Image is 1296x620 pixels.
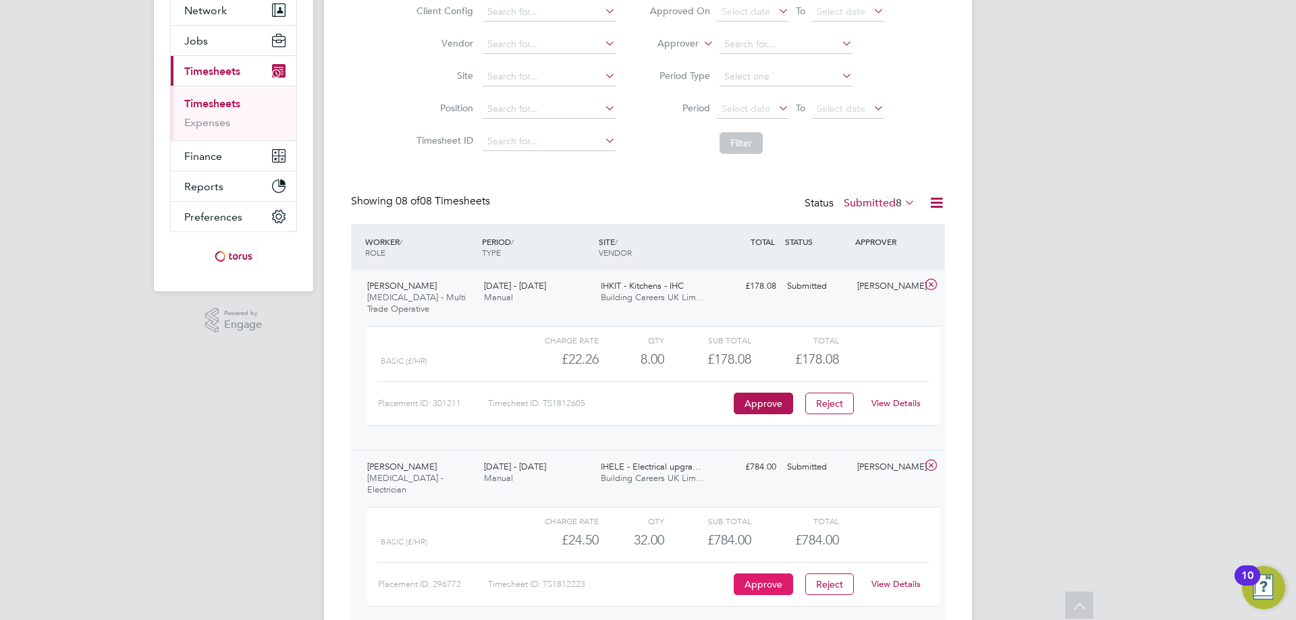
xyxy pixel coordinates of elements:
[483,67,616,86] input: Search for...
[205,308,263,333] a: Powered byEngage
[381,356,427,366] span: Basic (£/HR)
[412,102,473,114] label: Position
[479,229,595,264] div: PERIOD
[601,461,701,472] span: IHELE - Electrical upgra…
[852,275,922,298] div: [PERSON_NAME]
[852,229,922,254] div: APPROVER
[483,132,616,151] input: Search for...
[599,332,664,348] div: QTY
[711,456,782,478] div: £784.00
[184,116,230,129] a: Expenses
[795,532,839,548] span: £784.00
[817,5,865,18] span: Select date
[482,247,501,258] span: TYPE
[844,196,915,210] label: Submitted
[488,573,730,595] div: Timesheet ID: TS1812223
[720,132,763,154] button: Filter
[488,393,730,414] div: Timesheet ID: TS1812605
[720,67,853,86] input: Select one
[1241,575,1253,593] div: 10
[351,194,493,208] div: Showing
[378,393,488,414] div: Placement ID: 301211
[595,229,712,264] div: SITE
[171,56,296,86] button: Timesheets
[734,573,793,595] button: Approve
[871,578,921,590] a: View Details
[599,348,664,370] div: 8.00
[512,513,599,529] div: Charge rate
[184,65,240,78] span: Timesheets
[664,513,751,529] div: Sub Total
[171,171,296,201] button: Reports
[367,291,466,314] span: [MEDICAL_DATA] - Multi Trade Operative
[171,202,296,231] button: Preferences
[722,5,770,18] span: Select date
[751,236,775,247] span: TOTAL
[512,332,599,348] div: Charge rate
[171,141,296,171] button: Finance
[601,280,684,291] span: IHKIT - Kitchens - IHC
[484,291,513,303] span: Manual
[512,529,599,551] div: £24.50
[751,513,838,529] div: Total
[484,461,546,472] span: [DATE] - [DATE]
[412,37,473,49] label: Vendor
[412,134,473,146] label: Timesheet ID
[751,332,838,348] div: Total
[601,472,705,484] span: Building Careers UK Lim…
[396,194,420,208] span: 08 of
[512,348,599,370] div: £22.26
[184,210,242,223] span: Preferences
[599,247,632,258] span: VENDOR
[792,2,809,20] span: To
[483,100,616,119] input: Search for...
[852,456,922,478] div: [PERSON_NAME]
[711,275,782,298] div: £178.08
[170,246,297,267] a: Go to home page
[400,236,402,247] span: /
[871,397,921,409] a: View Details
[599,513,664,529] div: QTY
[367,472,443,495] span: [MEDICAL_DATA] - Electrician
[599,529,664,551] div: 32.00
[782,275,852,298] div: Submitted
[224,319,262,331] span: Engage
[664,332,751,348] div: Sub Total
[601,291,705,303] span: Building Careers UK Lim…
[362,229,479,264] div: WORKER
[896,196,902,210] span: 8
[184,150,222,163] span: Finance
[649,5,710,17] label: Approved On
[367,461,437,472] span: [PERSON_NAME]
[782,456,852,478] div: Submitted
[664,529,751,551] div: £784.00
[483,3,616,22] input: Search for...
[649,102,710,114] label: Period
[378,573,488,595] div: Placement ID: 296772
[722,103,770,115] span: Select date
[782,229,852,254] div: STATUS
[367,280,437,291] span: [PERSON_NAME]
[484,472,513,484] span: Manual
[511,236,514,247] span: /
[184,34,208,47] span: Jobs
[381,537,427,546] span: Basic (£/HR)
[615,236,618,247] span: /
[184,4,227,17] span: Network
[483,35,616,54] input: Search for...
[184,180,223,193] span: Reports
[396,194,490,208] span: 08 Timesheets
[792,99,809,117] span: To
[638,37,699,51] label: Approver
[210,246,257,267] img: torus-logo-retina.png
[720,35,853,54] input: Search for...
[805,194,918,213] div: Status
[1242,566,1285,609] button: Open Resource Center, 10 new notifications
[184,97,240,110] a: Timesheets
[805,573,854,595] button: Reject
[664,348,751,370] div: £178.08
[365,247,385,258] span: ROLE
[224,308,262,319] span: Powered by
[412,5,473,17] label: Client Config
[817,103,865,115] span: Select date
